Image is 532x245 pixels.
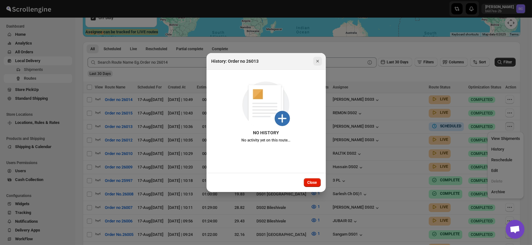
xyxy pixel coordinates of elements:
[313,57,322,66] button: Close
[308,180,317,185] span: Close
[506,220,524,239] a: Open chat
[304,178,321,187] button: Close
[212,58,259,64] h2: History: Order no 26013
[242,130,291,136] p: NO HISTORY
[242,138,291,143] p: No activity yet on this route...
